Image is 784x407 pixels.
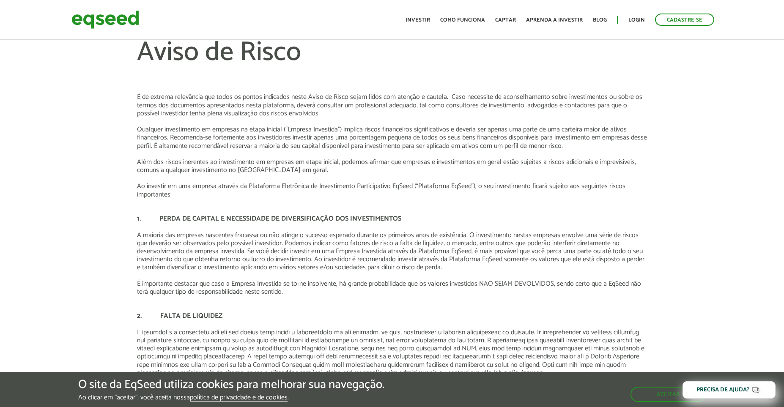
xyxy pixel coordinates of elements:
p: Ao investir em uma empresa através da Plataforma Eletrônica de Investimento Participativo EqSeed ... [137,182,647,198]
h5: O site da EqSeed utiliza cookies para melhorar sua navegação. [78,378,384,391]
p: L ipsumdol s a consectetu adi eli sed doeius temp incidi u laboreetdolo ma ali enimadm, ve quis, ... [137,328,647,377]
a: Login [628,17,645,23]
button: Aceitar [630,387,706,402]
a: política de privacidade e de cookies [190,394,288,402]
p: É importante destacar que caso a Empresa Investida se torne insolvente, há grande probabilidade q... [137,280,647,296]
strong: 1. PERDA DE CAPITAL E NECESSIDADE DE DIVERSIFICAÇÃO DOS INVESTIMENTOS [137,213,401,224]
strong: 2. FALTA DE LIQUIDEZ [137,310,222,322]
a: Como funciona [440,17,485,23]
p: É de extrema relevância que todos os pontos indicados neste Aviso de Risco sejam lidos com atençã... [137,93,647,117]
a: Cadastre-se [655,14,714,26]
h1: Aviso de Risco [137,38,647,93]
a: Captar [495,17,516,23]
p: A maioria das empresas nascentes fracassa ou não atinge o sucesso esperado durante os primeiros a... [137,231,647,272]
img: EqSeed [71,8,139,31]
p: Ao clicar em "aceitar", você aceita nossa . [78,393,384,402]
a: Blog [593,17,607,23]
p: Qualquer investimento em empresas na etapa inicial (“Empresa Investida”) implica riscos financeir... [137,126,647,150]
p: Além dos riscos inerentes ao investimento em empresas em etapa inicial, podemos afirmar que empre... [137,158,647,174]
a: Aprenda a investir [526,17,583,23]
a: Investir [406,17,430,23]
